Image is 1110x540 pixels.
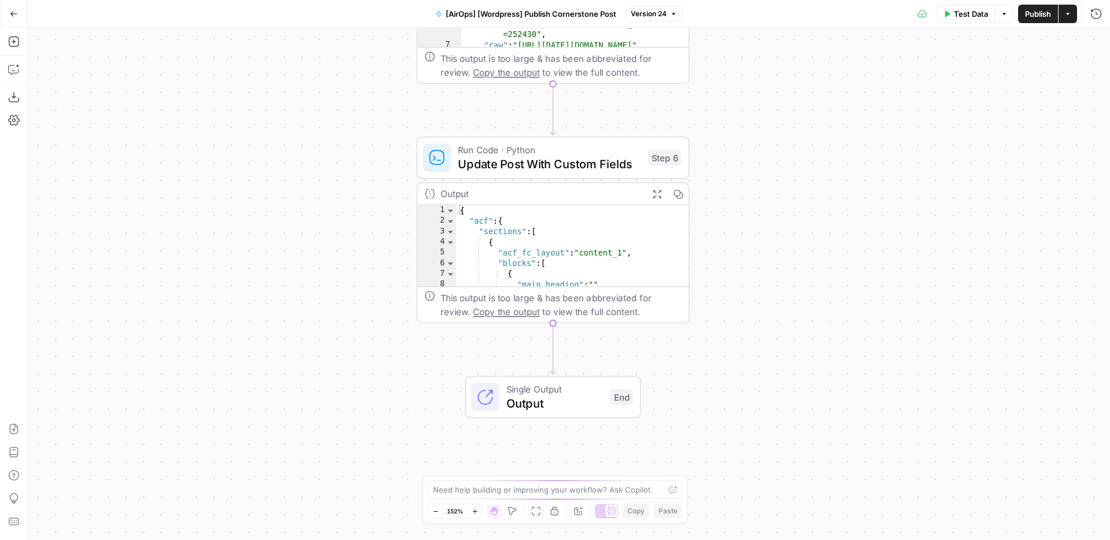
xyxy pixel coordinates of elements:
div: 1 [417,205,456,216]
span: Single Output [506,382,603,396]
div: Single OutputOutputEnd [417,376,690,418]
span: Publish [1025,8,1051,20]
div: 2 [417,216,456,226]
span: Paste [658,506,678,516]
span: Toggle code folding, rows 7 through 15 [446,269,456,279]
div: 6 [417,19,461,40]
button: Version 24 [626,6,682,21]
span: Toggle code folding, rows 1 through 20 [446,205,456,216]
span: Toggle code folding, rows 6 through 16 [446,258,456,268]
span: Test Data [954,8,988,20]
span: Version 24 [631,9,667,19]
span: Toggle code folding, rows 2 through 19 [446,216,456,226]
div: 4 [417,237,456,247]
span: Copy the output [473,67,540,77]
div: 6 [417,258,456,268]
span: Toggle code folding, rows 4 through 17 [446,237,456,247]
span: Toggle code folding, rows 3 through 18 [446,227,456,237]
div: This output is too large & has been abbreviated for review. to view the full content. [441,51,682,80]
div: 3 [417,227,456,237]
button: Copy [623,504,649,519]
span: Update Post With Custom Fields [458,155,641,172]
div: 5 [417,247,456,258]
span: Output [506,394,603,412]
div: 7 [417,40,461,50]
g: Edge from step_3 to step_6 [550,84,556,135]
div: This output is too large & has been abbreviated for review. to view the full content. [441,291,682,319]
div: Run Code · PythonUpdate Post With Custom FieldsStep 6Output{ "acf":{ "sections":[ { "acf_fc_layou... [417,136,690,323]
div: Step 6 [648,150,682,165]
button: Publish [1018,5,1058,23]
span: Copy the output [473,306,540,317]
button: Test Data [936,5,995,23]
button: Paste [654,504,682,519]
div: End [610,389,633,405]
button: [AirOps] [Wordpress] Publish Cornerstone Post [428,5,623,23]
div: 8 [417,279,456,290]
div: 7 [417,269,456,279]
span: 152% [447,506,463,516]
g: Edge from step_6 to end [550,323,556,374]
span: Copy [627,506,645,516]
div: Output [441,187,641,201]
span: Run Code · Python [458,143,641,157]
span: [AirOps] [Wordpress] Publish Cornerstone Post [446,8,616,20]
